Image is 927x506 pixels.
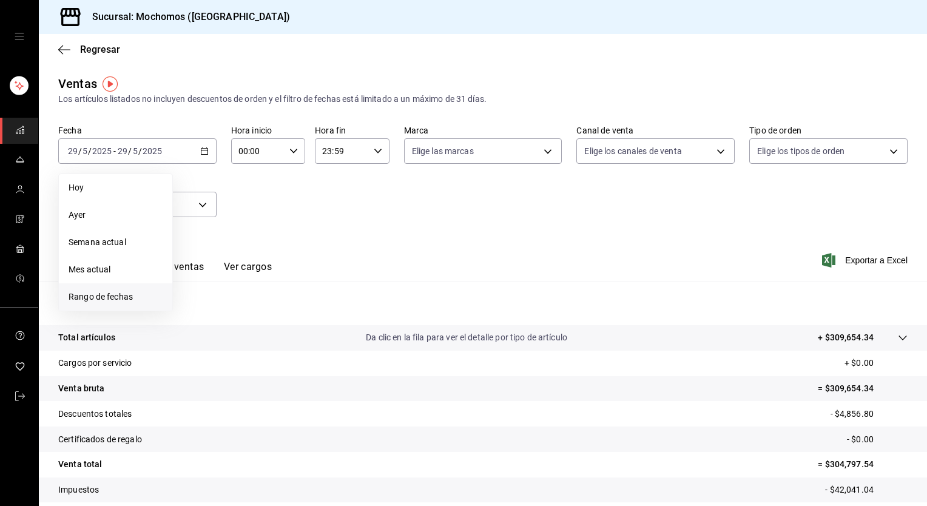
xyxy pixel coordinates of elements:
p: Venta total [58,458,102,471]
button: Ver cargos [224,261,272,282]
p: - $4,856.80 [831,408,908,420]
span: Hoy [69,181,163,194]
p: + $0.00 [844,357,908,369]
span: / [88,146,92,156]
span: Elige los canales de venta [584,145,681,157]
img: Tooltip marker [103,76,118,92]
label: Hora inicio [231,126,305,135]
div: Ventas [58,75,97,93]
p: Certificados de regalo [58,433,142,446]
button: Exportar a Excel [824,253,908,268]
span: - [113,146,116,156]
span: Elige los tipos de orden [757,145,844,157]
input: -- [132,146,138,156]
div: Los artículos listados no incluyen descuentos de orden y el filtro de fechas está limitado a un m... [58,93,908,106]
span: Ayer [69,209,163,221]
label: Fecha [58,126,217,135]
span: Elige las marcas [412,145,474,157]
label: Canal de venta [576,126,735,135]
p: = $309,654.34 [818,382,908,395]
p: Venta bruta [58,382,104,395]
p: Da clic en la fila para ver el detalle por tipo de artículo [366,331,567,344]
input: ---- [142,146,163,156]
span: Semana actual [69,236,163,249]
span: Mes actual [69,263,163,276]
p: = $304,797.54 [818,458,908,471]
input: ---- [92,146,112,156]
span: Rango de fechas [69,291,163,303]
button: Ver ventas [157,261,204,282]
p: - $42,041.04 [825,484,908,496]
p: + $309,654.34 [818,331,874,344]
label: Marca [404,126,562,135]
p: Total artículos [58,331,115,344]
input: -- [117,146,128,156]
p: Resumen [58,296,908,311]
input: -- [82,146,88,156]
button: open drawer [15,32,24,41]
label: Tipo de orden [749,126,908,135]
div: navigation tabs [78,261,272,282]
span: / [128,146,132,156]
button: Regresar [58,44,120,55]
input: -- [67,146,78,156]
span: Regresar [80,44,120,55]
p: - $0.00 [847,433,908,446]
p: Cargos por servicio [58,357,132,369]
p: Impuestos [58,484,99,496]
label: Hora fin [315,126,389,135]
h3: Sucursal: Mochomos ([GEOGRAPHIC_DATA]) [83,10,290,24]
p: Descuentos totales [58,408,132,420]
span: / [78,146,82,156]
span: / [138,146,142,156]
